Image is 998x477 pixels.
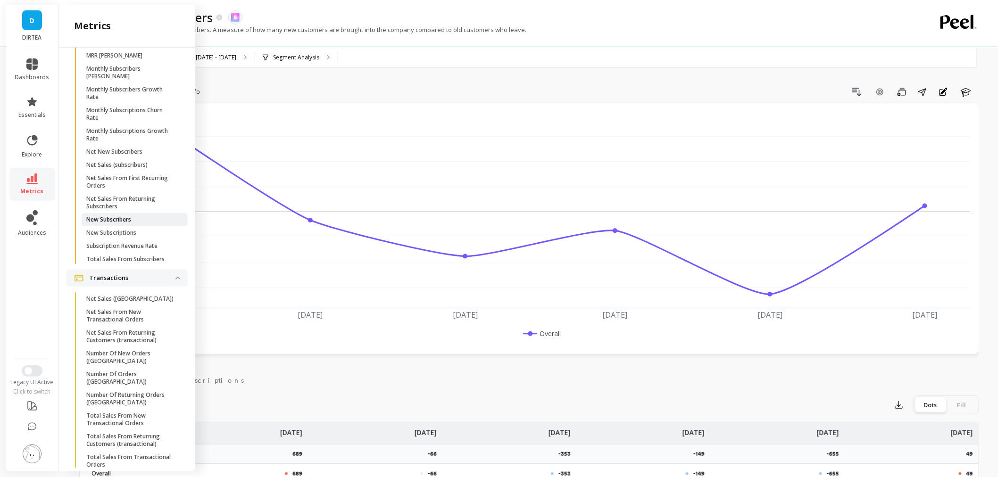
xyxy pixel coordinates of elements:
p: Total Sales From Returning Customers (transactional) [86,433,176,448]
p: New Subscriptions [86,229,136,237]
nav: Tabs [79,368,979,390]
img: down caret icon [175,277,180,280]
p: Net Sales (subscribers) [86,161,148,169]
p: New Subscribers [86,216,131,223]
p: Net Sales From Returning Customers (transactional) [86,329,176,344]
p: Subscription Revenue Rate [86,242,158,250]
p: MRR [PERSON_NAME] [86,52,142,59]
p: [DATE] [817,422,839,437]
p: Number Of Orders ([GEOGRAPHIC_DATA]) [86,370,176,386]
p: 689 [292,450,308,458]
p: [DATE] [415,422,437,437]
p: -66 [428,450,442,458]
p: New Subscribers - Churned Subscribers. A measure of how many new customers are brought into the c... [79,25,526,34]
p: Segment Analysis [273,54,319,61]
p: Total Sales From Subscribers [86,255,165,263]
p: 49 [966,450,979,458]
p: -655 [827,450,845,458]
p: Total Sales From Transactional Orders [86,453,176,469]
p: Transactions [89,273,175,283]
div: Click to switch [6,388,59,395]
p: [DATE] [549,422,571,437]
span: D [30,15,35,26]
p: Monthly Subscriptions Churn Rate [86,107,176,122]
p: Net Sales From Returning Subscribers [86,195,176,210]
div: Fill [946,397,977,412]
p: -149 [693,450,710,458]
p: [DATE] [280,422,302,437]
button: Switch to New UI [22,365,42,377]
span: metrics [21,188,44,195]
h2: metrics [74,19,111,33]
img: navigation item icon [74,275,83,282]
span: dashboards [15,74,50,81]
p: Monthly Subscribers Growth Rate [86,86,176,101]
p: Net Sales From New Transactional Orders [86,308,176,323]
img: profile picture [23,444,42,463]
img: api.skio.svg [231,13,240,22]
p: Net Sales From First Recurring Orders [86,174,176,189]
p: -353 [558,450,576,458]
span: essentials [18,111,46,119]
p: Total Sales From New Transactional Orders [86,412,176,427]
p: DIRTEA [15,34,50,41]
span: explore [22,151,42,158]
div: Legacy UI Active [6,378,59,386]
span: audiences [18,229,46,237]
p: Net Sales ([GEOGRAPHIC_DATA]) [86,295,174,303]
p: Number Of New Orders ([GEOGRAPHIC_DATA]) [86,350,176,365]
p: Monthly Subscriptions Growth Rate [86,127,176,142]
p: [DATE] [951,422,973,437]
p: [DATE] [682,422,705,437]
span: Subscriptions [170,376,244,385]
p: Number Of Returning Orders ([GEOGRAPHIC_DATA]) [86,391,176,406]
p: Monthly Subscribers [PERSON_NAME] [86,65,176,80]
div: Dots [915,397,946,412]
p: Net New Subscribers [86,148,142,156]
